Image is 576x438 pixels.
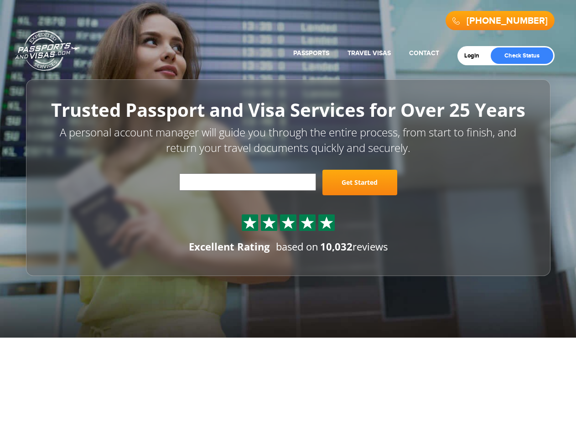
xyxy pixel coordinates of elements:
span: based on [276,240,318,253]
a: Contact [409,49,439,57]
a: Passports [293,49,329,57]
img: Sprite St [243,216,257,229]
span: reviews [320,240,388,253]
h1: Trusted Passport and Visa Services for Over 25 Years [47,100,530,120]
a: Get Started [322,170,397,195]
p: A personal account manager will guide you through the entire process, from start to finish, and r... [47,125,530,156]
div: Excellent Rating [189,240,270,254]
img: Sprite St [301,216,314,229]
strong: 10,032 [320,240,353,253]
a: Login [464,52,486,59]
img: Sprite St [320,216,333,229]
a: Check Status [491,47,553,64]
img: Sprite St [281,216,295,229]
a: Travel Visas [348,49,391,57]
a: [PHONE_NUMBER] [467,16,548,26]
a: Passports & [DOMAIN_NAME] [15,30,80,71]
img: Sprite St [262,216,276,229]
